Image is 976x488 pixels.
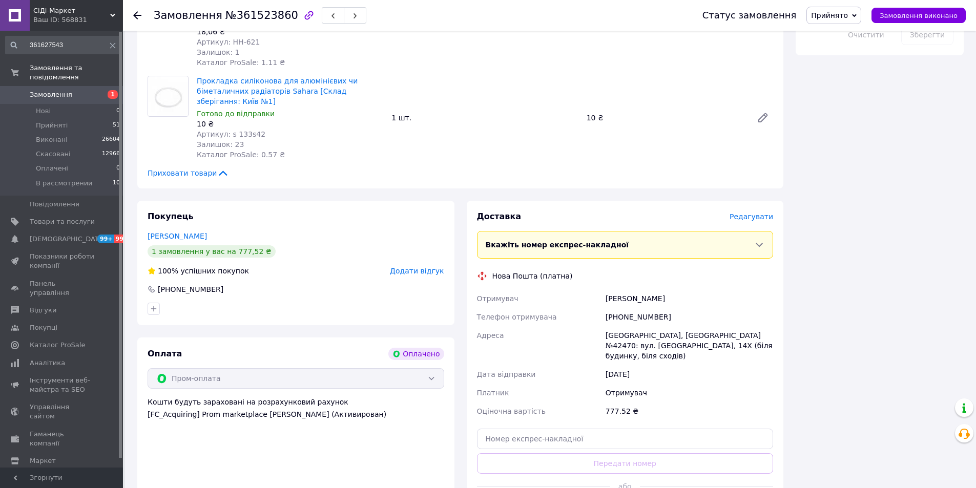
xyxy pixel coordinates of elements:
div: успішних покупок [148,266,249,276]
span: Покупці [30,323,57,332]
span: Приховати товари [148,168,229,178]
span: Оплата [148,349,182,358]
span: Замовлення виконано [880,12,958,19]
span: Готово до відправки [197,110,275,118]
div: Нова Пошта (платна) [490,271,575,281]
div: Оплачено [388,348,444,360]
span: Додати відгук [390,267,444,275]
div: 777.52 ₴ [604,402,775,420]
span: Гаманець компанії [30,430,95,448]
span: 100% [158,267,178,275]
div: [PHONE_NUMBER] [604,308,775,326]
span: Каталог ProSale: 1.11 ₴ [197,58,285,67]
span: Замовлення та повідомлення [30,63,123,82]
span: Дата відправки [477,370,536,378]
span: Панель управління [30,279,95,298]
span: Редагувати [730,213,773,221]
div: [DATE] [604,365,775,384]
img: Прокладка силіконова для алюмінієвих чи біметаличних радіаторів Sahara [Склад зберігання: Київ №1] [148,76,188,116]
span: Показники роботи компанії [30,252,95,270]
span: 26604 [102,135,120,144]
div: [PERSON_NAME] [604,289,775,308]
span: 99+ [97,235,114,243]
span: Аналітика [30,358,65,368]
span: Нові [36,107,51,116]
input: Номер експрес-накладної [477,429,774,449]
span: Вкажіть номер експрес-накладної [486,241,629,249]
span: Повідомлення [30,200,79,209]
span: Оплачені [36,164,68,173]
span: Прийняті [36,121,68,130]
span: 1 [108,90,118,99]
span: Каталог ProSale [30,341,85,350]
a: Прокладка силіконова для алюмінієвих чи біметаличних радіаторів Sahara [Склад зберігання: Київ №1] [197,77,358,105]
div: 18,06 ₴ [197,27,383,37]
span: 0 [116,107,120,116]
span: Отримувач [477,294,518,303]
span: В рассмотрении [36,179,93,188]
span: Артикул: HH-621 [197,38,260,46]
span: Телефон отримувача [477,313,557,321]
span: Виконані [36,135,68,144]
button: Замовлення виконано [871,8,966,23]
span: Замовлення [154,9,222,22]
span: Замовлення [30,90,72,99]
span: [DEMOGRAPHIC_DATA] [30,235,106,244]
span: 10 [113,179,120,188]
span: №361523860 [225,9,298,22]
span: Адреса [477,331,504,340]
div: 10 ₴ [583,111,749,125]
span: Скасовані [36,150,71,159]
div: [PHONE_NUMBER] [157,284,224,294]
span: Артикул: s 133s42 [197,130,265,138]
span: 0 [116,164,120,173]
span: Управління сайтом [30,402,95,421]
div: 1 замовлення у вас на 777,52 ₴ [148,245,276,258]
div: 1 шт. [387,111,582,125]
a: Редагувати [753,108,773,128]
span: СіДі-Маркет [33,6,110,15]
span: Каталог ProSale: 0.57 ₴ [197,151,285,159]
span: Оціночна вартість [477,407,546,415]
span: 99+ [114,235,131,243]
span: Залишок: 23 [197,140,244,148]
span: Покупець [148,211,194,221]
div: [GEOGRAPHIC_DATA], [GEOGRAPHIC_DATA] №42470: вул. [GEOGRAPHIC_DATA], 14Х (біля будинку, біля сходів) [604,326,775,365]
span: Товари та послуги [30,217,95,226]
span: Маркет [30,456,56,465]
span: Відгуки [30,306,56,315]
span: Платник [477,389,509,397]
span: 51 [113,121,120,130]
div: Кошти будуть зараховані на розрахунковий рахунок [148,397,444,419]
span: 12966 [102,150,120,159]
div: Статус замовлення [702,10,797,20]
div: Ваш ID: 568831 [33,15,123,25]
span: Доставка [477,211,522,221]
div: Отримувач [604,384,775,402]
a: [PERSON_NAME] [148,232,207,240]
span: Залишок: 1 [197,48,240,56]
span: Прийнято [811,11,848,19]
div: Повернутися назад [133,10,141,20]
div: [FC_Acquiring] Prom marketplace [PERSON_NAME] (Активирован) [148,409,444,419]
div: 10 ₴ [197,119,383,129]
span: Інструменти веб-майстра та SEO [30,376,95,394]
input: Пошук [5,36,121,54]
